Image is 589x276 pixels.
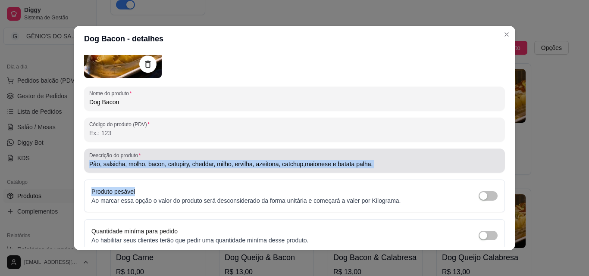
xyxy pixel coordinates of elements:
[91,228,178,235] label: Quantidade miníma para pedido
[91,188,135,195] label: Produto pesável
[91,196,401,205] p: Ao marcar essa opção o valor do produto será desconsiderado da forma unitária e começará a valer ...
[500,28,514,41] button: Close
[89,121,153,128] label: Código do produto (PDV)
[89,152,144,159] label: Descrição do produto
[89,129,500,137] input: Código do produto (PDV)
[91,236,309,245] p: Ao habilitar seus clientes terão que pedir uma quantidade miníma desse produto.
[89,98,500,106] input: Nome do produto
[74,26,515,52] header: Dog Bacon - detalhes
[89,90,135,97] label: Nome do produto
[89,160,500,168] input: Descrição do produto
